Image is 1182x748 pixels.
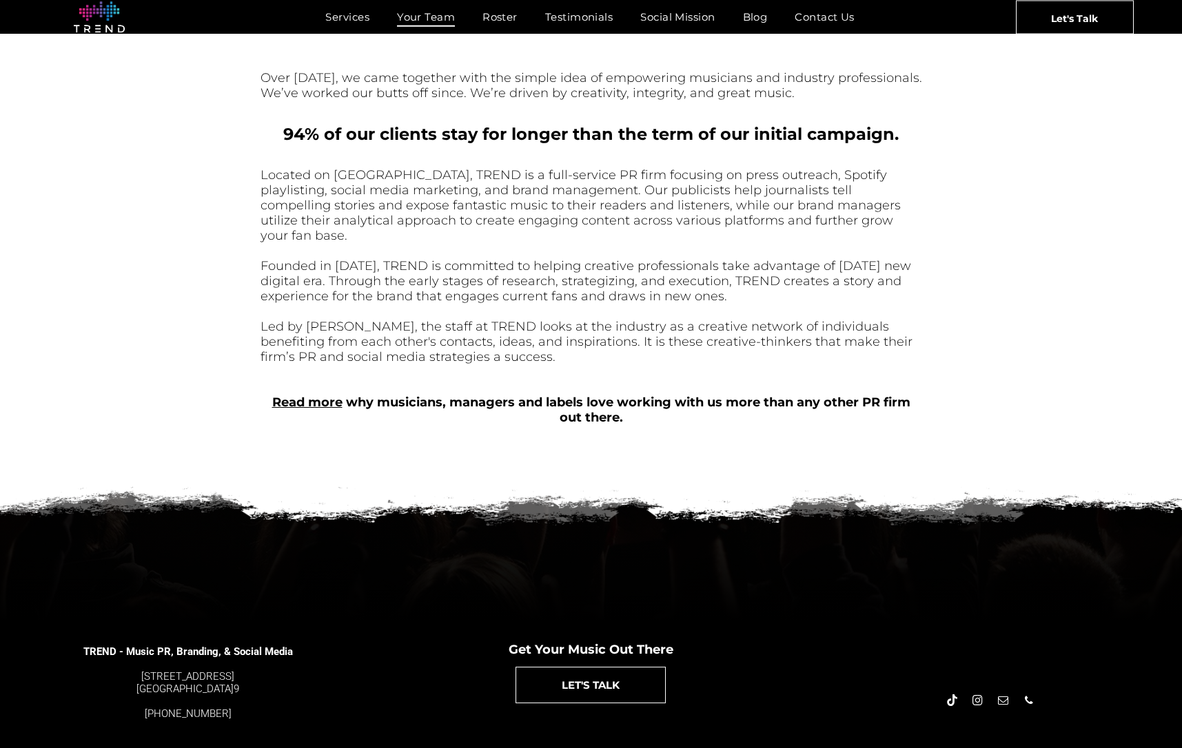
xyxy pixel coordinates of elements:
[626,7,728,27] a: Social Mission
[934,588,1182,748] iframe: Chat Widget
[1051,1,1098,35] span: Let's Talk
[781,7,868,27] a: Contact Us
[74,1,125,33] img: logo
[136,670,234,695] font: [STREET_ADDRESS] [GEOGRAPHIC_DATA]
[531,7,626,27] a: Testimonials
[283,124,899,144] b: 94% of our clients stay for longer than the term of our initial campaign.
[383,7,469,27] a: Your Team
[136,670,234,695] a: [STREET_ADDRESS][GEOGRAPHIC_DATA]
[145,707,232,720] a: [PHONE_NUMBER]
[261,167,901,243] font: Located on [GEOGRAPHIC_DATA], TREND is a full-service PR firm focusing on press outreach, Spotify...
[83,645,293,658] span: TREND - Music PR, Branding, & Social Media
[516,667,666,703] a: LET'S TALK
[272,395,343,410] a: Read more
[83,670,294,695] div: 9
[261,70,922,101] font: Over [DATE], we came together with the simple idea of empowering musicians and industry professio...
[509,642,673,657] span: Get Your Music Out There
[261,319,913,364] font: Led by [PERSON_NAME], the staff at TREND looks at the industry as a creative network of individua...
[469,7,531,27] a: Roster
[729,7,782,27] a: Blog
[346,395,910,425] b: why musicians, managers and labels love working with us more than any other PR firm out there.
[312,7,383,27] a: Services
[562,667,620,703] span: LET'S TALK
[261,258,911,304] span: Founded in [DATE], TREND is committed to helping creative professionals take advantage of [DATE] ...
